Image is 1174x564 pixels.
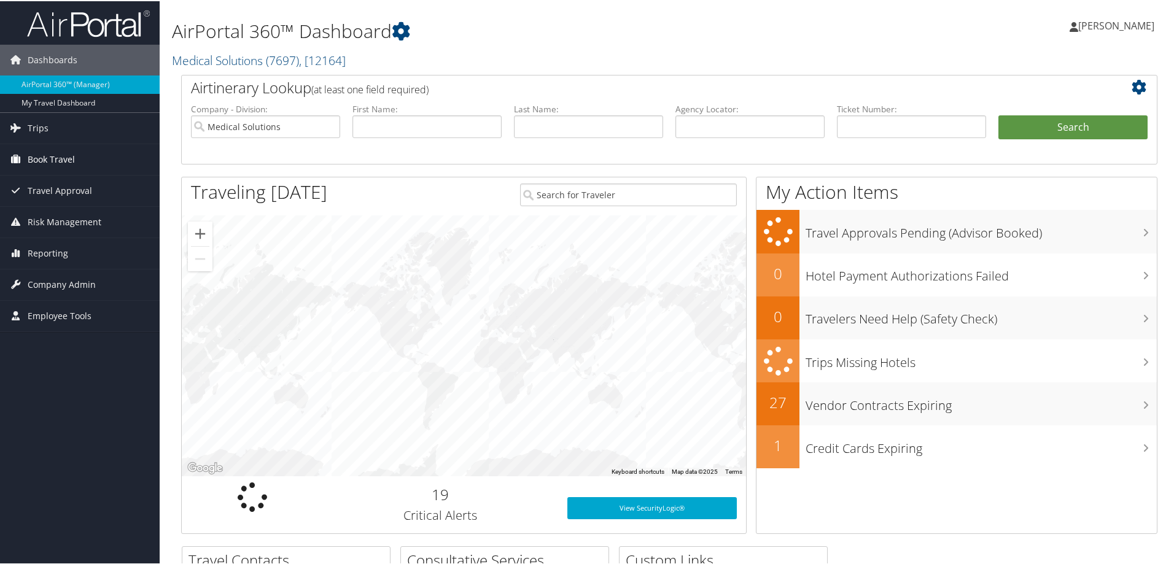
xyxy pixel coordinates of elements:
[612,466,664,475] button: Keyboard shortcuts
[1070,6,1167,43] a: [PERSON_NAME]
[332,483,549,504] h2: 19
[266,51,299,68] span: ( 7697 )
[28,112,49,142] span: Trips
[28,143,75,174] span: Book Travel
[185,459,225,475] img: Google
[725,467,742,474] a: Terms (opens in new tab)
[756,209,1157,252] a: Travel Approvals Pending (Advisor Booked)
[352,102,502,114] label: First Name:
[756,295,1157,338] a: 0Travelers Need Help (Safety Check)
[191,102,340,114] label: Company - Division:
[672,467,718,474] span: Map data ©2025
[332,506,549,523] h3: Critical Alerts
[28,206,101,236] span: Risk Management
[28,174,92,205] span: Travel Approval
[28,299,91,330] span: Employee Tools
[28,237,68,268] span: Reporting
[675,102,825,114] label: Agency Locator:
[191,178,327,204] h1: Traveling [DATE]
[27,8,150,37] img: airportal-logo.png
[520,182,737,205] input: Search for Traveler
[756,262,799,283] h2: 0
[756,305,799,326] h2: 0
[806,433,1157,456] h3: Credit Cards Expiring
[806,217,1157,241] h3: Travel Approvals Pending (Advisor Booked)
[28,268,96,299] span: Company Admin
[1078,18,1154,31] span: [PERSON_NAME]
[756,381,1157,424] a: 27Vendor Contracts Expiring
[756,338,1157,382] a: Trips Missing Hotels
[756,434,799,455] h2: 1
[28,44,77,74] span: Dashboards
[172,17,835,43] h1: AirPortal 360™ Dashboard
[514,102,663,114] label: Last Name:
[837,102,986,114] label: Ticket Number:
[191,76,1067,97] h2: Airtinerary Lookup
[299,51,346,68] span: , [ 12164 ]
[756,178,1157,204] h1: My Action Items
[806,260,1157,284] h3: Hotel Payment Authorizations Failed
[185,459,225,475] a: Open this area in Google Maps (opens a new window)
[756,424,1157,467] a: 1Credit Cards Expiring
[806,303,1157,326] h3: Travelers Need Help (Safety Check)
[756,391,799,412] h2: 27
[806,390,1157,413] h3: Vendor Contracts Expiring
[172,51,346,68] a: Medical Solutions
[998,114,1148,139] button: Search
[567,496,737,518] a: View SecurityLogic®
[756,252,1157,295] a: 0Hotel Payment Authorizations Failed
[188,245,212,270] button: Zoom out
[311,82,429,95] span: (at least one field required)
[806,347,1157,370] h3: Trips Missing Hotels
[188,220,212,245] button: Zoom in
